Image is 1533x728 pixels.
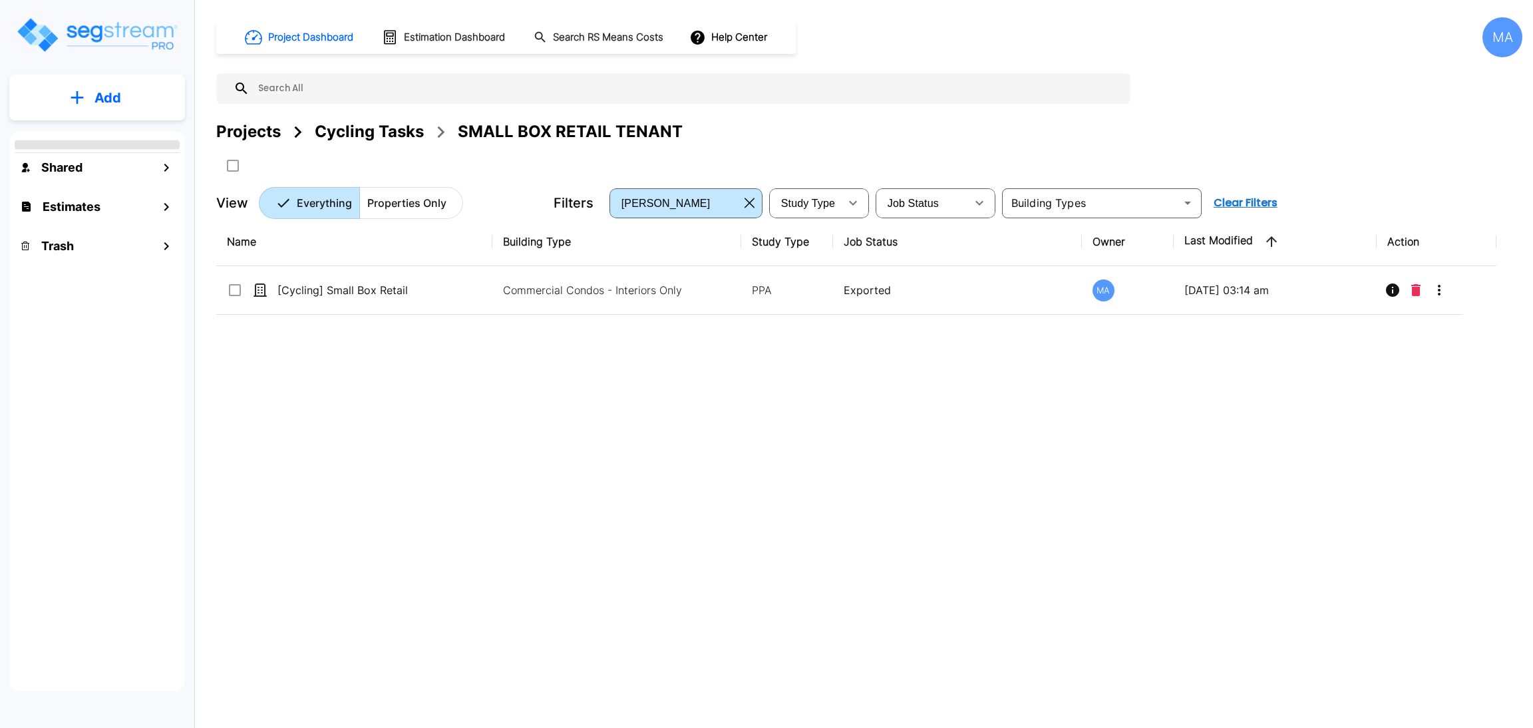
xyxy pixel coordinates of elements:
[554,193,594,213] p: Filters
[259,187,360,219] button: Everything
[844,282,1071,298] p: Exported
[878,184,966,222] div: Select
[553,30,663,45] h1: Search RS Means Costs
[404,30,505,45] h1: Estimation Dashboard
[1093,279,1114,301] div: MA
[741,218,833,266] th: Study Type
[1174,218,1376,266] th: Last Modified
[15,16,178,54] img: Logo
[752,282,822,298] p: PPA
[1406,277,1426,303] button: Delete
[1377,218,1496,266] th: Action
[1082,218,1174,266] th: Owner
[492,218,741,266] th: Building Type
[833,218,1082,266] th: Job Status
[216,120,281,144] div: Projects
[772,184,840,222] div: Select
[277,282,411,298] p: [Cycling] Small Box Retail Tenant - 082925
[612,184,739,222] div: Select
[315,120,424,144] div: Cycling Tasks
[888,198,939,209] span: Job Status
[1208,190,1283,216] button: Clear Filters
[528,25,671,51] button: Search RS Means Costs
[216,218,492,266] th: Name
[1379,277,1406,303] button: Info
[297,195,352,211] p: Everything
[216,193,248,213] p: View
[259,187,463,219] div: Platform
[781,198,835,209] span: Study Type
[1178,194,1197,212] button: Open
[240,23,361,52] button: Project Dashboard
[503,282,683,298] p: Commercial Condos - Interiors Only
[1006,194,1176,212] input: Building Types
[687,25,772,50] button: Help Center
[268,30,353,45] h1: Project Dashboard
[94,88,121,108] p: Add
[1482,17,1522,57] div: MA
[458,120,683,144] div: SMALL BOX RETAIL TENANT
[359,187,463,219] button: Properties Only
[250,73,1124,104] input: Search All
[41,237,74,255] h1: Trash
[41,158,83,176] h1: Shared
[43,198,100,216] h1: Estimates
[220,152,246,179] button: SelectAll
[1184,282,1365,298] p: [DATE] 03:14 am
[377,23,512,51] button: Estimation Dashboard
[9,79,185,117] button: Add
[1426,277,1452,303] button: More-Options
[367,195,446,211] p: Properties Only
